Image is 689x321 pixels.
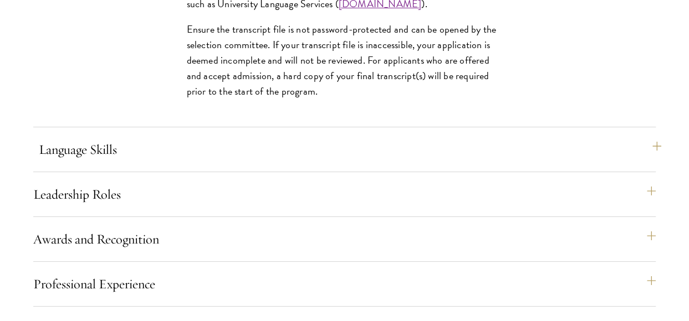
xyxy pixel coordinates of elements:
button: Language Skills [39,136,661,163]
p: Ensure the transcript file is not password-protected and can be opened by the selection committee... [187,22,503,99]
button: Awards and Recognition [33,226,656,252]
button: Professional Experience [33,271,656,297]
button: Leadership Roles [33,181,656,208]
